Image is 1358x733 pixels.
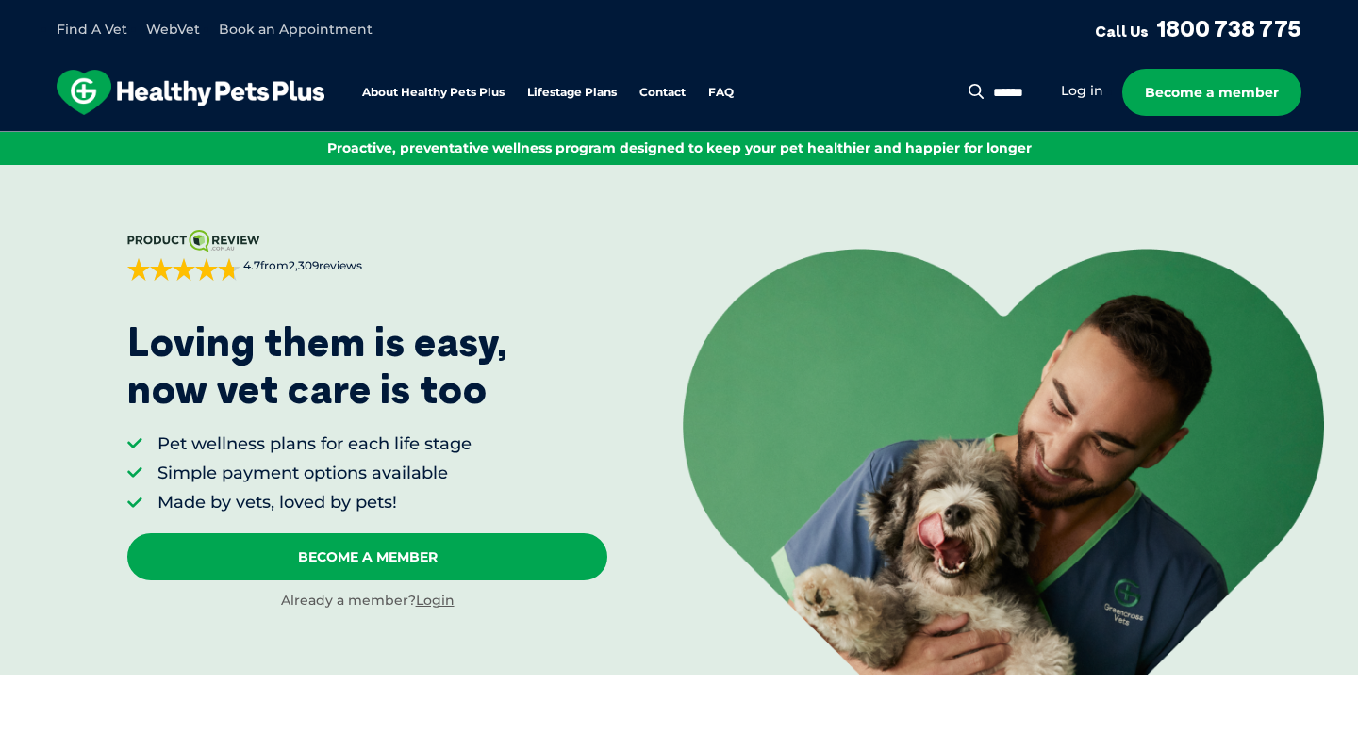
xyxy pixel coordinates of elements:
[708,87,734,99] a: FAQ
[127,533,607,580] a: Become A Member
[157,491,472,514] li: Made by vets, loved by pets!
[127,592,607,611] div: Already a member?
[362,87,505,99] a: About Healthy Pets Plus
[157,462,472,485] li: Simple payment options available
[1095,22,1149,41] span: Call Us
[57,70,324,115] img: hpp-logo
[1122,69,1301,116] a: Become a member
[243,258,260,272] strong: 4.7
[527,87,617,99] a: Lifestage Plans
[146,21,200,38] a: WebVet
[127,258,240,281] div: 4.7 out of 5 stars
[219,21,373,38] a: Book an Appointment
[683,249,1324,675] img: <p>Loving them is easy, <br /> now vet care is too</p>
[416,592,455,609] a: Login
[1095,14,1301,42] a: Call Us1800 738 775
[57,21,127,38] a: Find A Vet
[327,139,1032,156] span: Proactive, preventative wellness program designed to keep your pet healthier and happier for longer
[157,432,472,456] li: Pet wellness plans for each life stage
[965,82,988,101] button: Search
[127,318,508,414] p: Loving them is easy, now vet care is too
[1061,82,1103,100] a: Log in
[289,258,362,272] span: 2,309 reviews
[127,230,607,281] a: 4.7from2,309reviews
[240,258,362,274] span: from
[639,87,686,99] a: Contact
